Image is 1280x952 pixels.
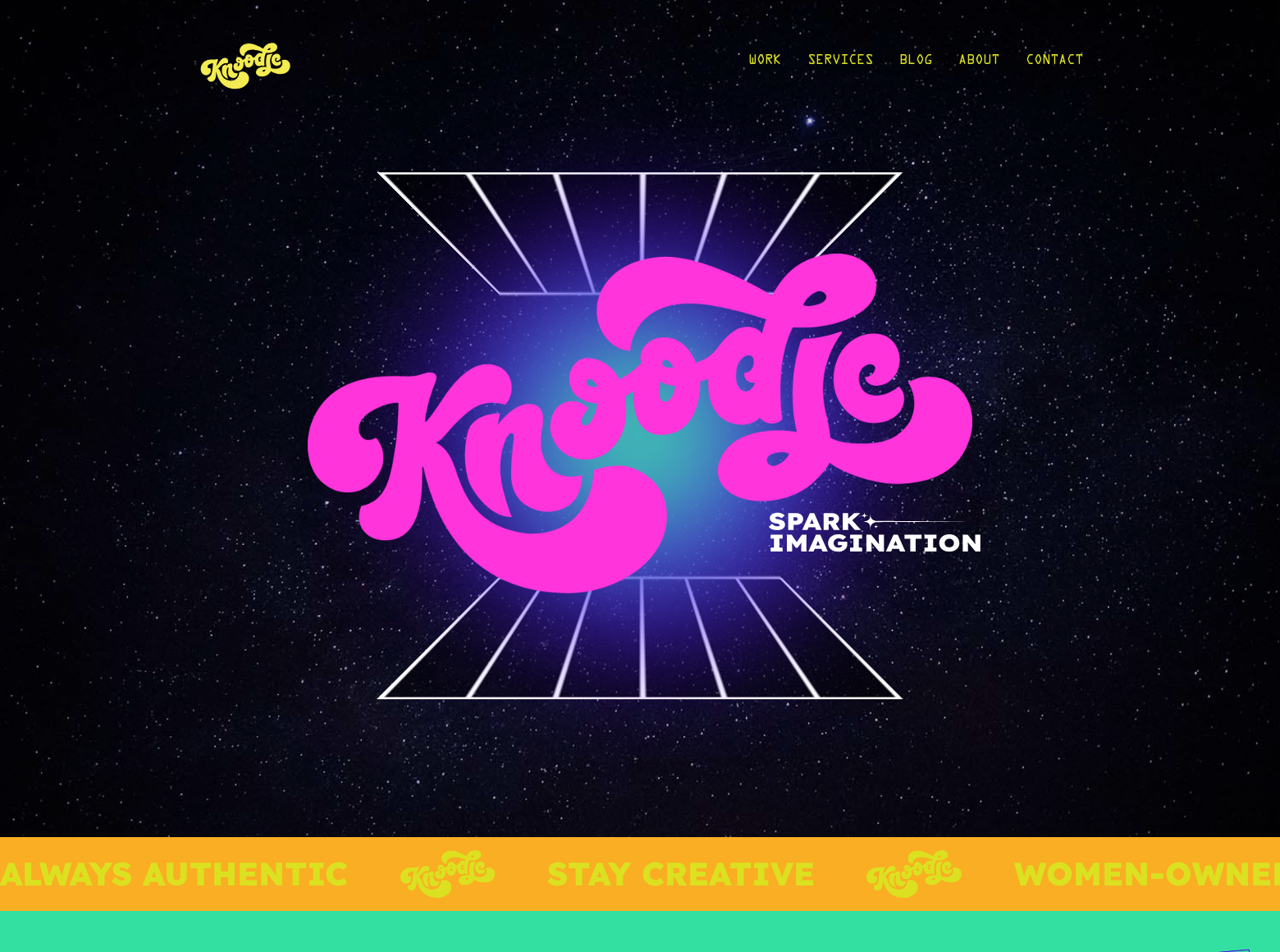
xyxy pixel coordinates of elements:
[1026,26,1083,103] a: Contact
[899,26,932,103] a: Blog
[807,26,873,103] a: Services
[197,26,295,103] img: KnoLogo(yellow)
[389,850,484,899] img: knoodle-logo-chartreuse
[856,850,951,899] img: knoodle-logo-chartreuse
[537,858,804,890] p: STAY CREATIVE
[958,26,999,103] a: About
[748,26,781,103] a: Work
